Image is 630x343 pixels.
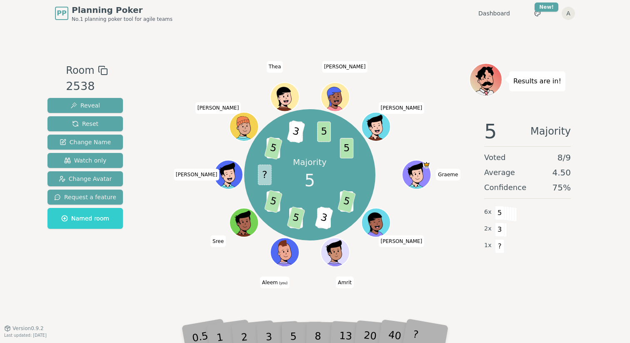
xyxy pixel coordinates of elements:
span: Reset [72,120,98,128]
span: Click to change your name [260,277,290,288]
span: Version 0.9.2 [12,325,44,332]
span: Click to change your name [379,102,425,114]
button: New! [530,6,545,21]
span: Room [66,63,94,78]
span: 5 [484,121,497,141]
button: Named room [47,208,123,229]
span: Click to change your name [436,169,460,180]
button: Click to change your avatar [271,239,298,266]
span: (you) [278,281,288,285]
span: 4.50 [552,167,571,178]
span: 5 [264,136,282,160]
span: Planning Poker [72,4,172,16]
span: Request a feature [54,193,116,201]
span: Majority [530,121,571,141]
p: Majority [293,156,327,168]
span: Click to change your name [336,277,354,288]
span: 5 [337,190,355,213]
button: Change Name [47,135,123,150]
span: Average [484,167,515,178]
span: Click to change your name [379,235,425,247]
span: Graeme is the host [422,161,430,168]
span: 5 [264,190,282,213]
span: 5 [317,121,331,142]
span: 3 [495,223,505,237]
span: Reveal [70,101,100,110]
button: A [562,7,575,20]
button: Version0.9.2 [4,325,44,332]
span: Last updated: [DATE] [4,333,47,338]
span: Click to change your name [174,169,220,180]
span: Watch only [64,156,107,165]
span: 3 [315,206,333,230]
span: Named room [61,214,109,223]
span: 75 % [552,182,571,193]
span: 8 / 9 [557,152,571,163]
p: Results are in! [513,75,561,87]
span: Voted [484,152,506,163]
span: PP [57,8,66,18]
button: Change Avatar [47,171,123,186]
span: Change Name [60,138,111,146]
span: Click to change your name [267,61,283,73]
span: 5 [340,138,353,158]
span: No.1 planning poker tool for agile teams [72,16,172,23]
span: Click to change your name [210,235,226,247]
span: 5 [495,206,505,220]
span: Confidence [484,182,526,193]
a: Dashboard [478,9,510,18]
span: 2 x [484,224,492,233]
span: 5 [287,206,305,230]
button: Watch only [47,153,123,168]
span: 3 [287,120,305,143]
button: Reset [47,116,123,131]
button: Reveal [47,98,123,113]
span: Click to change your name [322,61,368,73]
span: 5 [305,168,315,193]
span: Click to change your name [195,102,241,114]
a: PPPlanning PokerNo.1 planning poker tool for agile teams [55,4,172,23]
span: 6 x [484,208,492,217]
span: ? [257,165,271,185]
span: 1 x [484,241,492,250]
span: Change Avatar [59,175,112,183]
button: Request a feature [47,190,123,205]
span: ? [495,239,505,253]
div: New! [535,3,558,12]
div: 2538 [66,78,107,95]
